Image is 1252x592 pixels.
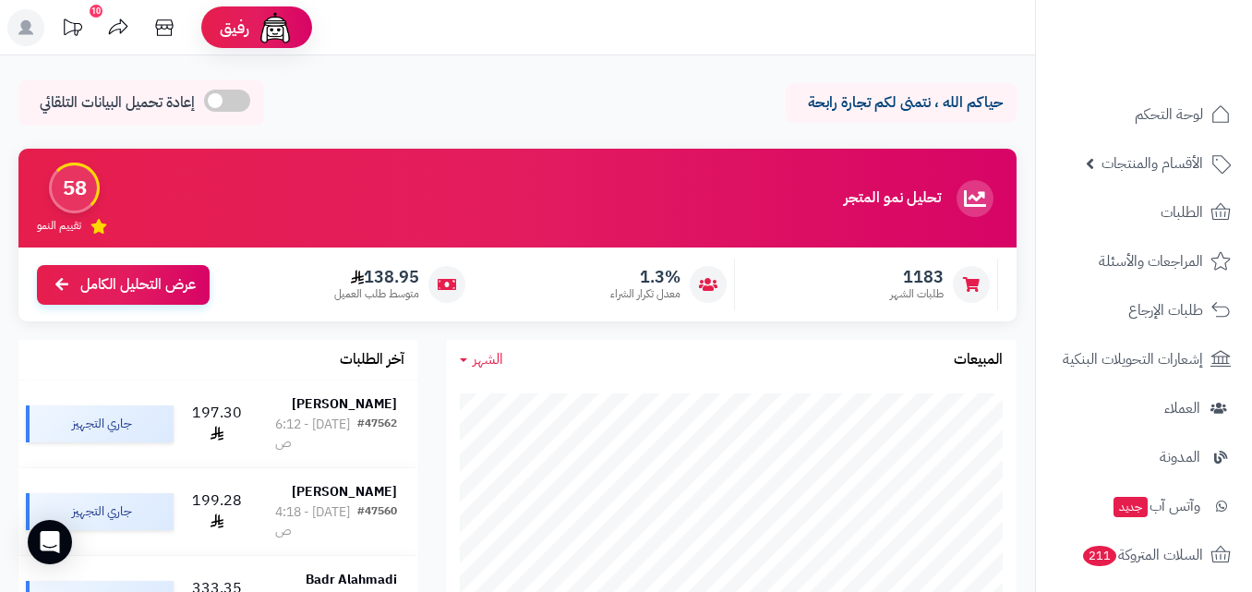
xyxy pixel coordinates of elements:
td: 199.28 [181,468,254,555]
a: المراجعات والأسئلة [1047,239,1241,284]
a: المدونة [1047,435,1241,479]
span: وآتس آب [1112,493,1200,519]
span: المدونة [1160,444,1200,470]
strong: Badr Alahmadi [306,570,397,589]
td: 197.30 [181,381,254,467]
div: Open Intercom Messenger [28,520,72,564]
span: 1183 [890,267,944,287]
span: تقييم النمو [37,218,81,234]
div: جاري التجهيز [26,405,174,442]
h3: آخر الطلبات [340,352,404,368]
a: السلات المتروكة211 [1047,533,1241,577]
span: 211 [1083,546,1116,566]
p: حياكم الله ، نتمنى لكم تجارة رابحة [800,92,1003,114]
a: لوحة التحكم [1047,92,1241,137]
span: إعادة تحميل البيانات التلقائي [40,92,195,114]
span: لوحة التحكم [1135,102,1203,127]
div: #47560 [357,503,397,540]
span: إشعارات التحويلات البنكية [1063,346,1203,372]
a: الطلبات [1047,190,1241,235]
h3: المبيعات [954,352,1003,368]
strong: [PERSON_NAME] [292,394,397,414]
span: 1.3% [610,267,680,287]
h3: تحليل نمو المتجر [844,190,941,207]
img: ai-face.png [257,9,294,46]
a: تحديثات المنصة [49,9,95,51]
span: المراجعات والأسئلة [1099,248,1203,274]
a: عرض التحليل الكامل [37,265,210,305]
div: #47562 [357,416,397,453]
div: [DATE] - 6:12 ص [275,416,357,453]
span: الشهر [473,348,503,370]
span: طلبات الشهر [890,286,944,302]
div: [DATE] - 4:18 ص [275,503,357,540]
a: الشهر [460,349,503,370]
span: 138.95 [334,267,419,287]
span: معدل تكرار الشراء [610,286,680,302]
a: طلبات الإرجاع [1047,288,1241,332]
div: جاري التجهيز [26,493,174,530]
span: السلات المتروكة [1081,542,1203,568]
div: 10 [90,5,102,18]
a: العملاء [1047,386,1241,430]
span: العملاء [1164,395,1200,421]
span: الطلبات [1161,199,1203,225]
a: إشعارات التحويلات البنكية [1047,337,1241,381]
span: جديد [1114,497,1148,517]
a: وآتس آبجديد [1047,484,1241,528]
span: متوسط طلب العميل [334,286,419,302]
span: طلبات الإرجاع [1128,297,1203,323]
strong: [PERSON_NAME] [292,482,397,501]
span: عرض التحليل الكامل [80,274,196,296]
span: رفيق [220,17,249,39]
span: الأقسام والمنتجات [1102,151,1203,176]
